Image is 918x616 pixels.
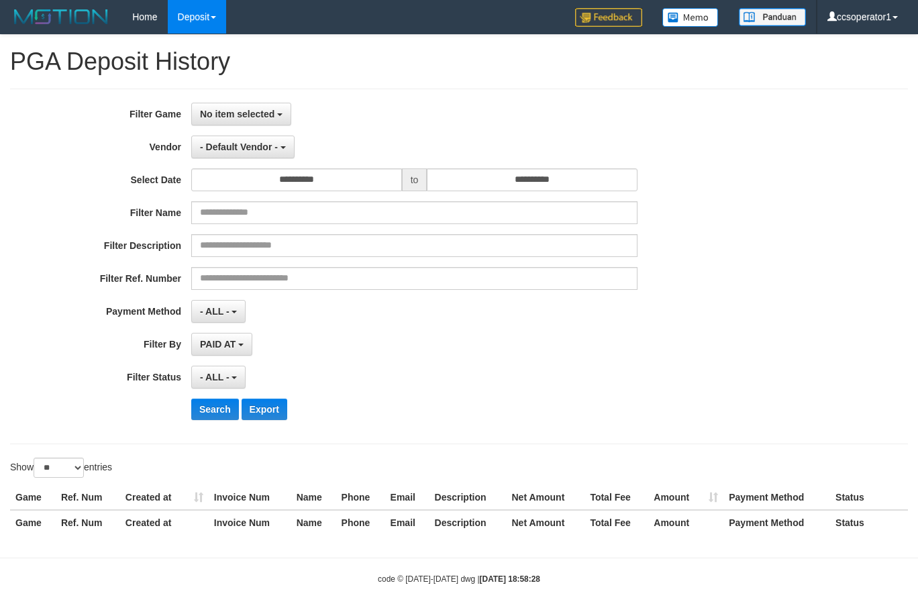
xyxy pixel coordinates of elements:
button: No item selected [191,103,291,125]
th: Amount [648,485,723,510]
th: Name [291,510,336,535]
button: - Default Vendor - [191,136,295,158]
th: Game [10,510,56,535]
span: No item selected [200,109,274,119]
th: Name [291,485,336,510]
span: - Default Vendor - [200,142,278,152]
th: Invoice Num [209,485,291,510]
img: Button%20Memo.svg [662,8,719,27]
th: Payment Method [723,510,830,535]
th: Total Fee [584,485,648,510]
img: MOTION_logo.png [10,7,112,27]
button: Search [191,399,239,420]
th: Payment Method [723,485,830,510]
th: Status [830,510,908,535]
span: - ALL - [200,306,229,317]
th: Status [830,485,908,510]
th: Created at [120,510,209,535]
th: Net Amount [507,510,585,535]
th: Ref. Num [56,485,120,510]
img: Feedback.jpg [575,8,642,27]
strong: [DATE] 18:58:28 [480,574,540,584]
h1: PGA Deposit History [10,48,908,75]
span: PAID AT [200,339,236,350]
th: Total Fee [584,510,648,535]
th: Description [429,510,507,535]
button: - ALL - [191,366,246,389]
small: code © [DATE]-[DATE] dwg | [378,574,540,584]
th: Invoice Num [209,510,291,535]
th: Net Amount [507,485,585,510]
select: Showentries [34,458,84,478]
label: Show entries [10,458,112,478]
th: Ref. Num [56,510,120,535]
button: - ALL - [191,300,246,323]
th: Email [385,485,429,510]
button: Export [242,399,287,420]
th: Created at [120,485,209,510]
th: Phone [336,510,385,535]
th: Amount [648,510,723,535]
th: Email [385,510,429,535]
span: to [402,168,427,191]
button: PAID AT [191,333,252,356]
th: Game [10,485,56,510]
th: Description [429,485,507,510]
th: Phone [336,485,385,510]
img: panduan.png [739,8,806,26]
span: - ALL - [200,372,229,382]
